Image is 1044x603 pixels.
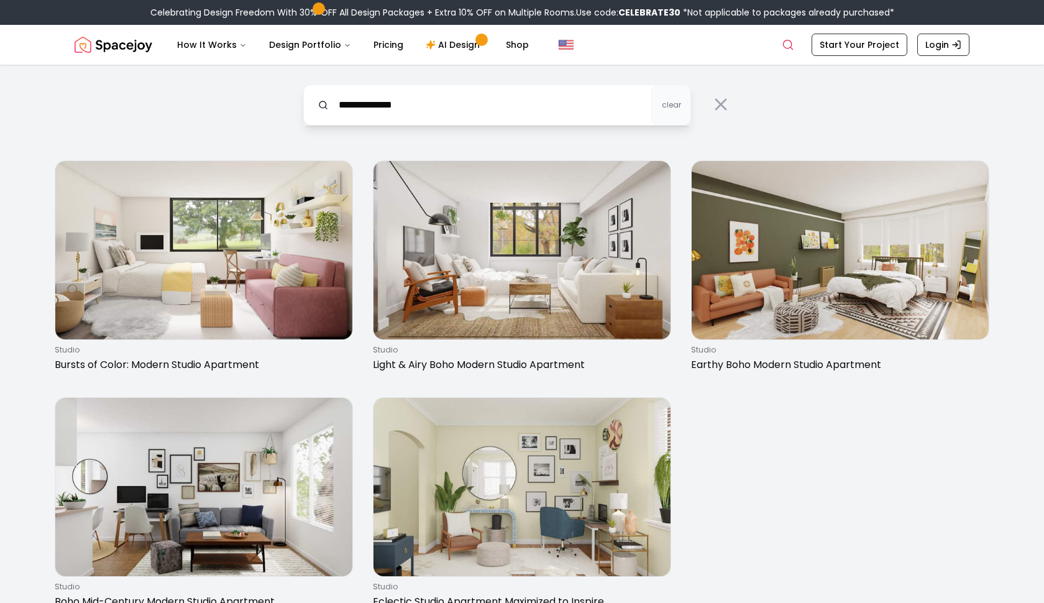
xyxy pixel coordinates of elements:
img: United States [559,37,574,52]
p: studio [691,345,984,355]
a: Start Your Project [812,34,907,56]
p: Light & Airy Boho Modern Studio Apartment [373,357,666,372]
p: Bursts of Color: Modern Studio Apartment [55,357,348,372]
nav: Main [167,32,539,57]
button: clear [651,85,691,126]
a: Spacejoy [75,32,152,57]
a: AI Design [416,32,493,57]
p: studio [55,345,348,355]
span: *Not applicable to packages already purchased* [680,6,894,19]
p: studio [373,582,666,592]
nav: Global [75,25,969,65]
a: Login [917,34,969,56]
span: Use code: [576,6,680,19]
span: clear [662,100,681,110]
p: studio [55,582,348,592]
a: Earthy Boho Modern Studio ApartmentstudioEarthy Boho Modern Studio Apartment [691,160,989,377]
a: Bursts of Color: Modern Studio ApartmentstudioBursts of Color: Modern Studio Apartment [55,160,353,377]
img: Light & Airy Boho Modern Studio Apartment [373,161,671,339]
img: Bursts of Color: Modern Studio Apartment [55,161,352,339]
a: Shop [496,32,539,57]
b: CELEBRATE30 [618,6,680,19]
button: How It Works [167,32,257,57]
a: Pricing [364,32,413,57]
div: Celebrating Design Freedom With 30% OFF All Design Packages + Extra 10% OFF on Multiple Rooms. [150,6,894,19]
img: Earthy Boho Modern Studio Apartment [692,161,989,339]
button: Design Portfolio [259,32,361,57]
p: studio [373,345,666,355]
a: Light & Airy Boho Modern Studio ApartmentstudioLight & Airy Boho Modern Studio Apartment [373,160,671,377]
p: Earthy Boho Modern Studio Apartment [691,357,984,372]
img: Boho Mid-Century Modern Studio Apartment [55,398,352,576]
img: Eclectic Studio Apartment Maximized to Inspire [373,398,671,576]
img: Spacejoy Logo [75,32,152,57]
